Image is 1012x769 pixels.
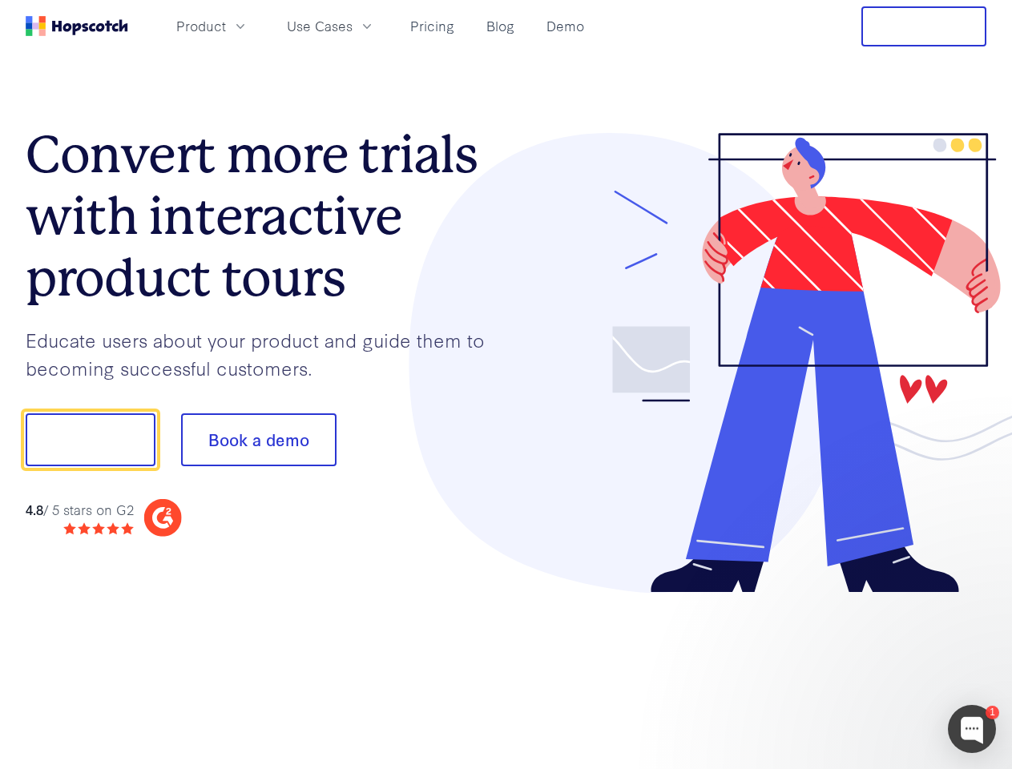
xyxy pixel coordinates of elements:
button: Free Trial [861,6,986,46]
div: 1 [986,706,999,719]
span: Product [176,16,226,36]
button: Book a demo [181,413,337,466]
div: / 5 stars on G2 [26,500,134,520]
strong: 4.8 [26,500,43,518]
h1: Convert more trials with interactive product tours [26,124,506,308]
a: Demo [540,13,591,39]
a: Blog [480,13,521,39]
a: Home [26,16,128,36]
p: Educate users about your product and guide them to becoming successful customers. [26,326,506,381]
span: Use Cases [287,16,353,36]
button: Use Cases [277,13,385,39]
button: Product [167,13,258,39]
button: Show me! [26,413,155,466]
a: Pricing [404,13,461,39]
